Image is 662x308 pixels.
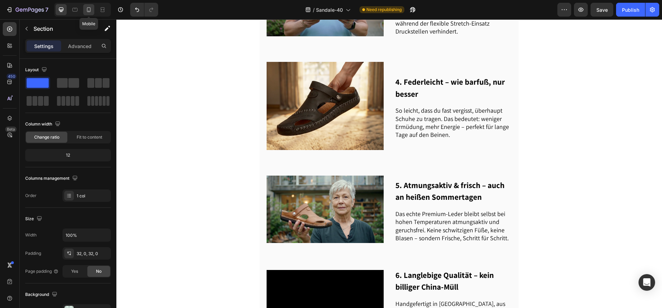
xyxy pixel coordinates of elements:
p: Das echte Premium-Leder bleibt selbst bei hohen Temperaturen atmungsaktiv und geruchsfrei. Keine ... [279,190,395,223]
p: 7 [45,6,48,14]
span: No [96,268,102,274]
span: Save [596,7,608,13]
div: Columns management [25,174,79,183]
h2: 5. Atmungsaktiv & frisch – auch an heißen Sommertagen [278,159,395,185]
p: Advanced [68,43,92,50]
div: 1 col [77,193,109,199]
p: Settings [34,43,54,50]
div: Undo/Redo [130,3,158,17]
span: Yes [71,268,78,274]
span: Sandale-40 [316,6,343,13]
p: So leicht, dass du fast vergisst, überhaupt Schuhe zu tragen. Das bedeutet: weniger Ermüdung, meh... [279,87,395,120]
div: Open Intercom Messenger [639,274,655,291]
p: Section [33,25,90,33]
button: Publish [616,3,645,17]
div: Order [25,193,37,199]
span: Fit to content [77,134,102,140]
div: 12 [27,150,109,160]
button: Save [591,3,613,17]
div: Publish [622,6,639,13]
h2: 6. Langlebige Qualität – kein billiger China-Müll [278,249,395,274]
button: 7 [3,3,51,17]
div: Background [25,290,59,299]
img: gempages_555675308238308595-48ee9f93-ed80-4793-b96d-1d2bba7bbadd.png [150,156,267,224]
span: Need republishing [366,7,402,13]
span: Change ratio [34,134,59,140]
span: / [313,6,315,13]
div: 32, 0, 32, 0 [77,251,109,257]
div: Width [25,232,37,238]
p: Handgefertigt in [GEOGRAPHIC_DATA], aus echtem Rindsleder und mit rutschfester Sohle. … [279,280,395,305]
div: 450 [7,74,17,79]
div: Beta [5,127,17,132]
div: Layout [25,65,48,75]
div: Column width [25,120,62,129]
img: gempages_555675308238308595-2d647209-c4be-4eb0-972f-3aca4ff33deb.png [150,43,267,130]
div: Page padding [25,268,59,274]
h2: 4. Federleicht – wie barfuß, nur besser [278,56,395,81]
div: Size [25,214,44,224]
input: Auto [63,229,111,241]
iframe: Design area [116,19,662,308]
div: Padding [25,250,41,256]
